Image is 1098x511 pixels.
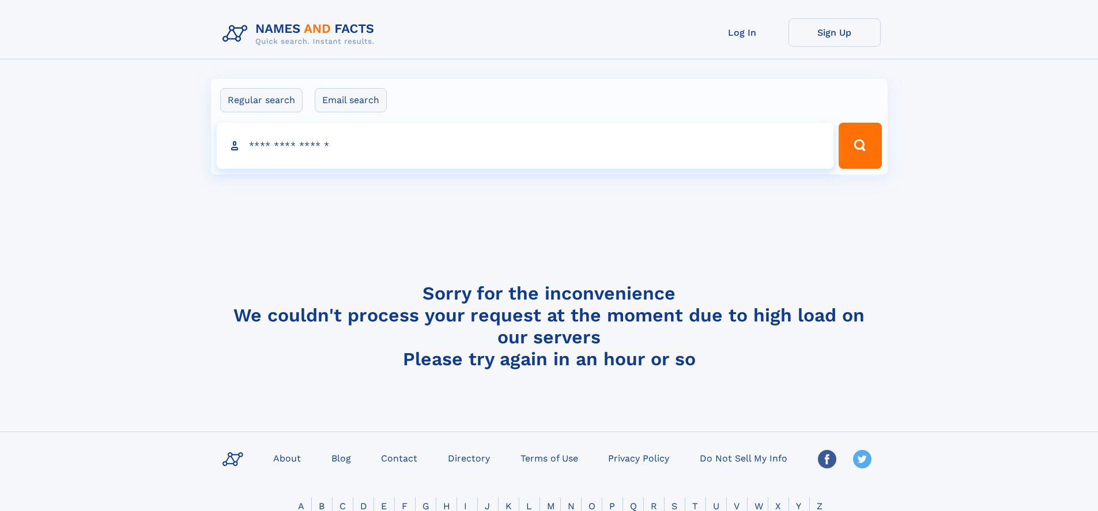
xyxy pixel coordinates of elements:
input: search input [217,123,834,169]
a: Sign Up [788,18,881,47]
a: Blog [327,449,356,466]
a: Terms of Use [516,449,583,466]
a: Directory [443,449,495,466]
button: Search Button [839,123,881,169]
a: Privacy Policy [603,449,674,466]
img: Facebook [818,450,836,468]
img: Logo Names and Facts [218,18,384,50]
a: Contact [376,449,422,466]
a: Log In [696,18,788,47]
a: Do Not Sell My Info [695,449,792,466]
img: Twitter [853,450,871,468]
a: About [269,449,305,466]
label: Regular search [220,88,303,112]
label: Email search [315,88,387,112]
h4: Sorry for the inconvenience We couldn't process your request at the moment due to high load on ou... [218,282,881,370]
